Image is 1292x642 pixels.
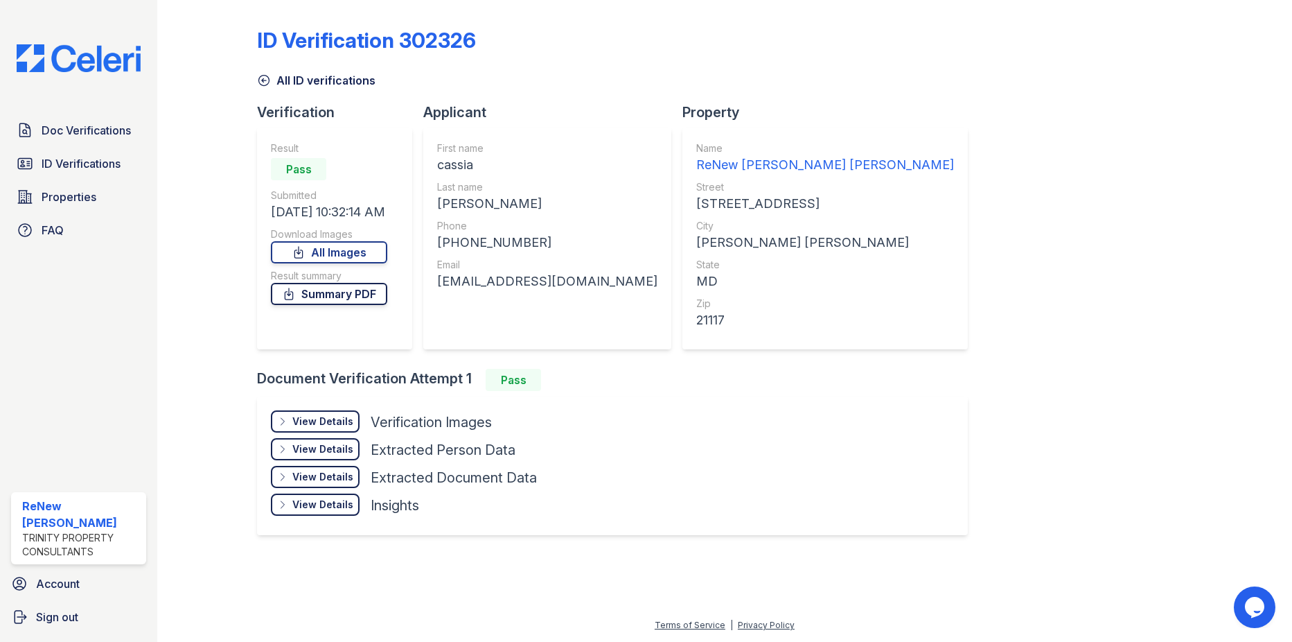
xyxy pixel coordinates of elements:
div: cassia [437,155,657,175]
a: FAQ [11,216,146,244]
div: View Details [292,470,353,484]
div: View Details [292,415,353,428]
div: [PERSON_NAME] [437,194,657,214]
span: Doc Verifications [42,122,131,139]
div: Extracted Document Data [371,468,537,487]
div: ReNew [PERSON_NAME] [PERSON_NAME] [696,155,954,175]
div: View Details [292,498,353,512]
div: State [696,258,954,272]
div: Property [682,103,979,122]
div: View Details [292,442,353,456]
div: First name [437,141,657,155]
a: ID Verifications [11,150,146,177]
div: Last name [437,180,657,194]
div: [PHONE_NUMBER] [437,233,657,252]
a: Summary PDF [271,283,387,305]
div: ID Verification 302326 [257,28,476,53]
div: Insights [371,496,419,515]
div: Pass [271,158,326,180]
div: Email [437,258,657,272]
a: Doc Verifications [11,116,146,144]
a: All Images [271,241,387,263]
a: Terms of Service [655,620,725,630]
div: [DATE] 10:32:14 AM [271,202,387,222]
div: Verification [257,103,423,122]
a: Privacy Policy [738,620,795,630]
a: Account [6,570,152,598]
span: Properties [42,189,96,205]
div: [PERSON_NAME] [PERSON_NAME] [696,233,954,252]
div: Street [696,180,954,194]
div: MD [696,272,954,291]
div: [EMAIL_ADDRESS][DOMAIN_NAME] [437,272,657,291]
a: Name ReNew [PERSON_NAME] [PERSON_NAME] [696,141,954,175]
span: ID Verifications [42,155,121,172]
div: | [730,620,733,630]
div: Download Images [271,227,387,241]
iframe: chat widget [1234,587,1278,628]
div: Extracted Person Data [371,440,515,460]
div: City [696,219,954,233]
span: Sign out [36,609,78,625]
span: Account [36,575,80,592]
div: Trinity Property Consultants [22,531,141,559]
div: Result summary [271,269,387,283]
div: Result [271,141,387,155]
span: FAQ [42,222,64,238]
div: 21117 [696,311,954,330]
div: Applicant [423,103,682,122]
div: Phone [437,219,657,233]
a: Properties [11,183,146,211]
div: Name [696,141,954,155]
div: Verification Images [371,413,492,432]
div: ReNew [PERSON_NAME] [22,498,141,531]
a: Sign out [6,603,152,631]
a: All ID verifications [257,72,375,89]
div: Pass [486,369,541,391]
div: Submitted [271,189,387,202]
div: Document Verification Attempt 1 [257,369,979,391]
div: Zip [696,297,954,311]
img: CE_Logo_Blue-a8612792a0a2168367f1c8372b55b34899dd931a85d93a1a3d3e32e68fde9ad4.png [6,44,152,72]
div: [STREET_ADDRESS] [696,194,954,214]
